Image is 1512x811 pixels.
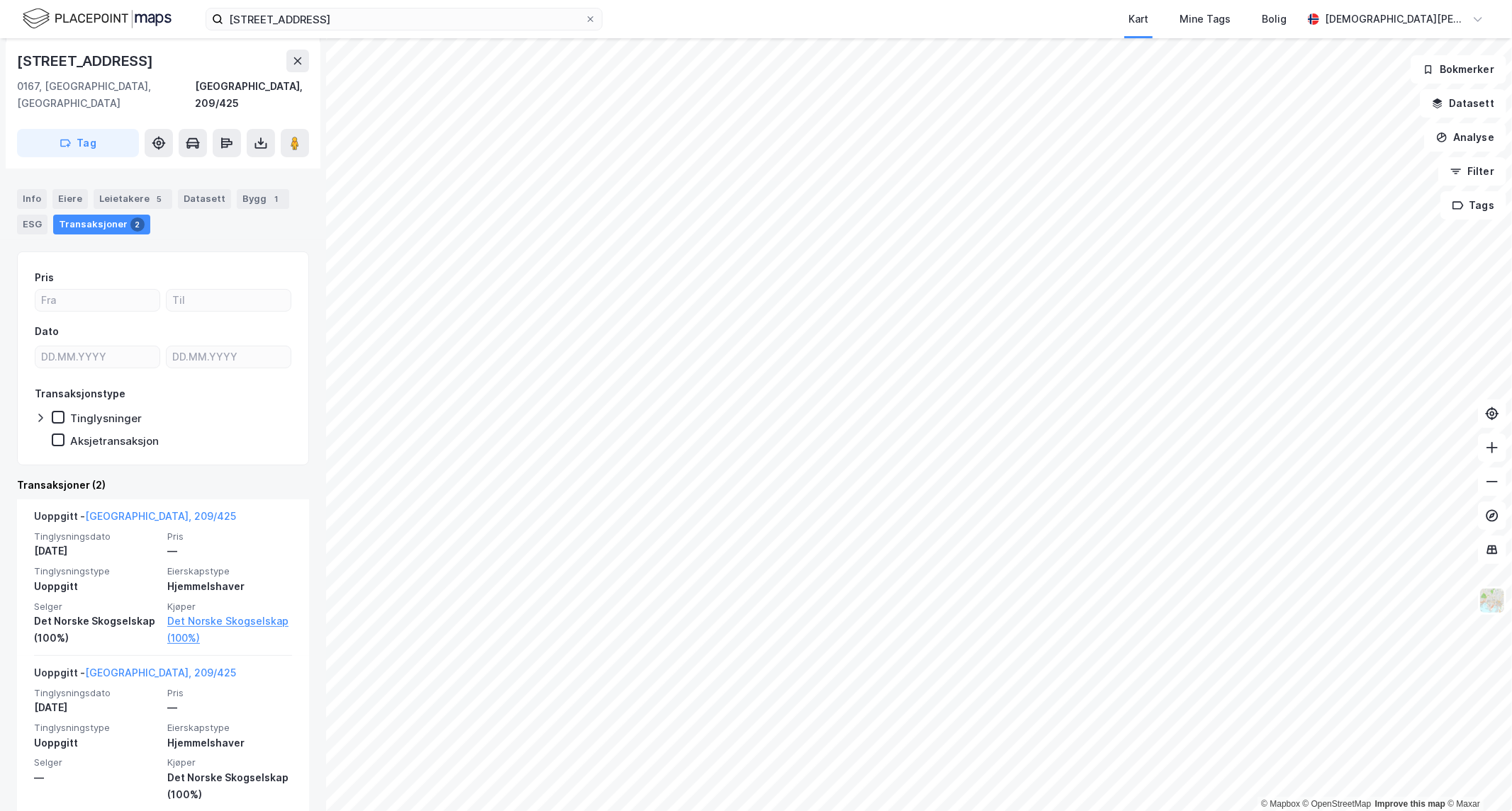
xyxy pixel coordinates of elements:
[34,613,159,647] div: Det Norske Skogselskap (100%)
[17,50,156,72] div: [STREET_ADDRESS]
[1180,11,1231,28] div: Mine Tags
[94,189,172,209] div: Leietakere
[167,613,292,647] a: Det Norske Skogselskap (100%)
[34,578,159,595] div: Uoppgitt
[17,129,139,157] button: Tag
[53,215,150,234] div: Transaksjoner
[167,699,292,716] div: —
[167,565,292,577] span: Eierskapstype
[178,189,231,209] div: Datasett
[35,385,125,402] div: Transaksjonstype
[167,601,292,613] span: Kjøper
[1411,55,1506,84] button: Bokmerker
[34,699,159,716] div: [DATE]
[269,192,284,206] div: 1
[34,756,159,769] span: Selger
[34,565,159,577] span: Tinglysningstype
[237,189,289,209] div: Bygg
[1438,157,1506,186] button: Filter
[167,543,292,560] div: —
[130,217,145,232] div: 2
[223,8,585,30] input: Søk på adresse, matrikkel, gårdeiere, leietakere eller personer
[34,601,159,613] span: Selger
[1420,89,1506,118] button: Datasett
[17,78,195,112] div: 0167, [GEOGRAPHIC_DATA], [GEOGRAPHIC_DATA]
[167,735,292,752] div: Hjemmelshaver
[34,769,159,786] div: —
[1375,799,1445,809] a: Improve this map
[1262,11,1287,28] div: Bolig
[167,531,292,543] span: Pris
[35,269,54,286] div: Pris
[17,477,309,494] div: Transaksjoner (2)
[1424,123,1506,152] button: Analyse
[35,323,59,340] div: Dato
[52,189,88,209] div: Eiere
[23,6,172,31] img: logo.f888ab2527a4732fd821a326f86c7f29.svg
[1441,743,1512,811] div: Kontrollprogram for chat
[34,664,236,687] div: Uoppgitt -
[167,687,292,699] span: Pris
[167,769,292,803] div: Det Norske Skogselskap (100%)
[35,290,159,311] input: Fra
[167,346,291,368] input: DD.MM.YYYY
[34,722,159,734] span: Tinglysningstype
[1479,587,1506,614] img: Z
[167,290,291,311] input: Til
[34,543,159,560] div: [DATE]
[85,667,236,679] a: [GEOGRAPHIC_DATA], 209/425
[1325,11,1467,28] div: [DEMOGRAPHIC_DATA][PERSON_NAME]
[1261,799,1300,809] a: Mapbox
[167,756,292,769] span: Kjøper
[167,578,292,595] div: Hjemmelshaver
[1441,743,1512,811] iframe: Chat Widget
[34,687,159,699] span: Tinglysningsdato
[34,508,236,531] div: Uoppgitt -
[167,722,292,734] span: Eierskapstype
[195,78,309,112] div: [GEOGRAPHIC_DATA], 209/425
[70,434,159,448] div: Aksjetransaksjon
[17,189,47,209] div: Info
[1440,191,1506,220] button: Tags
[34,531,159,543] span: Tinglysningsdato
[70,412,142,425] div: Tinglysninger
[35,346,159,368] input: DD.MM.YYYY
[152,192,167,206] div: 5
[1129,11,1148,28] div: Kart
[17,215,47,234] div: ESG
[34,735,159,752] div: Uoppgitt
[1303,799,1372,809] a: OpenStreetMap
[85,510,236,522] a: [GEOGRAPHIC_DATA], 209/425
